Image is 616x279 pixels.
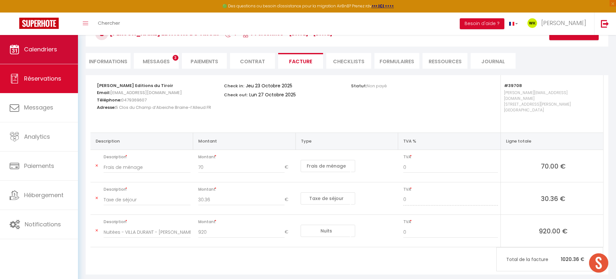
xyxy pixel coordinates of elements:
button: Besoin d'aide ? [460,18,504,29]
a: >>> ICI <<<< [372,3,394,9]
span: Hébergement [24,191,64,199]
img: ... [527,18,537,28]
div: Ouvrir le chat [589,253,608,273]
span: 3 [173,55,178,61]
span: € [285,226,293,238]
span: Messages [24,103,53,111]
li: FORMULAIRES [374,53,419,69]
span: TVA [403,153,498,161]
p: Statut: [351,82,387,89]
span: 70.00 € [506,161,601,170]
span: [PERSON_NAME] [541,19,586,27]
span: Description [104,153,191,161]
li: Paiements [182,53,227,69]
span: 920.00 € [506,226,601,235]
th: Montant [193,133,296,150]
li: Contrat [230,53,275,69]
span: Messages [143,58,170,65]
span: TVA [403,217,498,226]
span: Non payé [367,83,387,89]
strong: #39708 [504,83,522,89]
th: Type [295,133,398,150]
span: Calendriers [24,45,57,53]
span: € [285,161,293,173]
p: 1020.36 € [497,252,603,266]
a: ... [PERSON_NAME] [523,13,594,35]
strong: Email: [97,90,110,96]
li: CHECKLISTS [326,53,371,69]
strong: Téléphone: [97,97,121,103]
li: Ressources [423,53,467,69]
li: Journal [471,53,516,69]
th: Ligne totale [501,133,603,150]
span: Description [104,217,191,226]
strong: Adresse: [97,104,116,110]
li: Facture [278,53,323,69]
img: Super Booking [19,18,59,29]
span: Total de la facture [506,256,561,263]
span: Paiements [24,162,54,170]
strong: [PERSON_NAME] Editions du Tiroir [97,83,173,89]
th: TVA % [398,133,501,150]
span: Chercher [98,20,120,26]
span: Montant [198,217,293,226]
span: Analytics [24,133,50,141]
img: logout [601,20,609,28]
span: TVA [403,185,498,194]
span: Notifications [25,220,61,228]
span: [EMAIL_ADDRESS][DOMAIN_NAME] [110,88,182,97]
p: [PERSON_NAME][EMAIL_ADDRESS][DOMAIN_NAME] [STREET_ADDRESS][PERSON_NAME] [GEOGRAPHIC_DATA] [504,88,597,126]
span: 30.36 € [506,194,601,203]
span: Montant [198,185,293,194]
span: 5 Clos du Champ d’Abeiche Braine-l’Alleud FR [116,103,211,112]
span: € [285,194,293,205]
span: Description [104,185,191,194]
span: 0479369607 [121,95,147,105]
span: Montant [198,153,293,161]
p: Check in: [224,82,244,89]
th: Description [90,133,193,150]
span: Réservations [24,74,61,83]
li: Informations [86,53,131,69]
a: Chercher [93,13,125,35]
p: Check out: [224,91,248,98]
